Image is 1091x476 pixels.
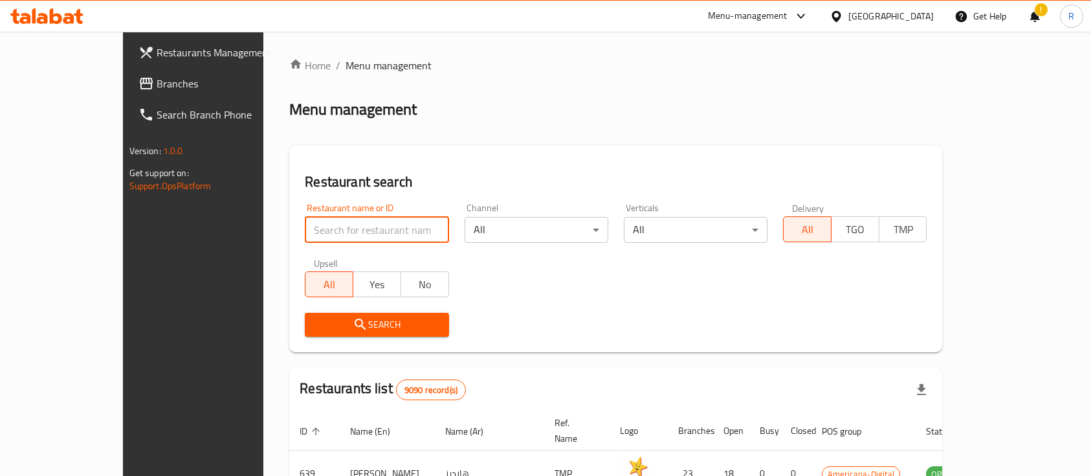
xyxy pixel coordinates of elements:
span: Yes [358,275,396,294]
h2: Menu management [289,99,417,120]
div: Export file [906,374,937,405]
span: Ref. Name [555,415,594,446]
button: TMP [879,216,927,242]
a: Home [289,58,331,73]
span: 9090 record(s) [397,384,465,396]
a: Restaurants Management [128,37,305,68]
span: Status [926,424,968,439]
span: Name (En) [350,424,407,439]
span: Restaurants Management [157,45,295,60]
span: All [789,220,826,239]
span: 1.0.0 [163,142,183,159]
a: Search Branch Phone [128,99,305,130]
div: All [465,217,608,243]
span: POS group [822,424,878,439]
span: Name (Ar) [445,424,500,439]
div: Menu-management [708,8,788,24]
th: Closed [780,411,811,451]
h2: Restaurants list [300,379,466,400]
span: TGO [837,220,874,239]
div: All [624,217,767,243]
input: Search for restaurant name or ID.. [305,217,448,243]
label: Upsell [314,258,338,267]
span: Branches [157,76,295,91]
span: No [406,275,444,294]
th: Branches [668,411,713,451]
th: Logo [610,411,668,451]
a: Support.OpsPlatform [129,177,212,194]
div: [GEOGRAPHIC_DATA] [848,9,934,23]
div: Total records count [396,380,466,400]
button: TGO [831,216,879,242]
button: Search [305,313,448,337]
span: Menu management [346,58,432,73]
button: Yes [353,271,401,297]
span: Search Branch Phone [157,107,295,122]
span: All [311,275,348,294]
th: Open [713,411,749,451]
li: / [336,58,340,73]
span: Search [315,317,438,333]
h2: Restaurant search [305,172,927,192]
span: TMP [885,220,922,239]
th: Busy [749,411,780,451]
button: All [783,216,832,242]
button: No [401,271,449,297]
span: R [1068,9,1074,23]
span: Version: [129,142,161,159]
span: Get support on: [129,164,189,181]
nav: breadcrumb [289,58,942,73]
a: Branches [128,68,305,99]
span: ID [300,424,324,439]
label: Delivery [792,203,824,212]
button: All [305,271,353,297]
